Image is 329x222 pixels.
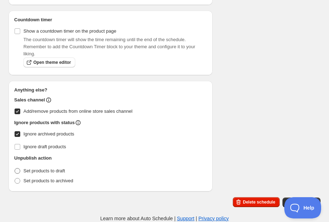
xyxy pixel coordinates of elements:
span: Show a countdown timer on the product page [23,28,116,34]
p: Learn more about Auto Schedule | | [100,215,229,222]
button: Delete schedule [233,197,279,207]
p: The countdown timer will show the time remaining until the end of the schedule. Remember to add t... [23,36,207,57]
a: Privacy policy [198,216,229,221]
button: Save schedule [283,198,320,207]
span: Set products to draft [23,168,65,173]
h2: Ignore products with status [14,119,75,126]
span: Ignore draft products [23,144,66,149]
span: Set products to archived [23,178,73,183]
a: Open theme editor [23,57,75,67]
h2: Unpublish action [14,155,51,162]
a: Support [177,216,194,221]
h2: Sales channel [14,96,45,104]
span: Open theme editor [33,60,71,65]
span: Delete schedule [243,199,275,205]
h2: Anything else? [14,87,207,94]
h2: Countdown timer [14,16,207,23]
span: Add/remove products from online store sales channel [23,109,132,114]
span: Ignore archived products [23,131,74,137]
iframe: Help Scout Beacon - Open [284,197,322,218]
